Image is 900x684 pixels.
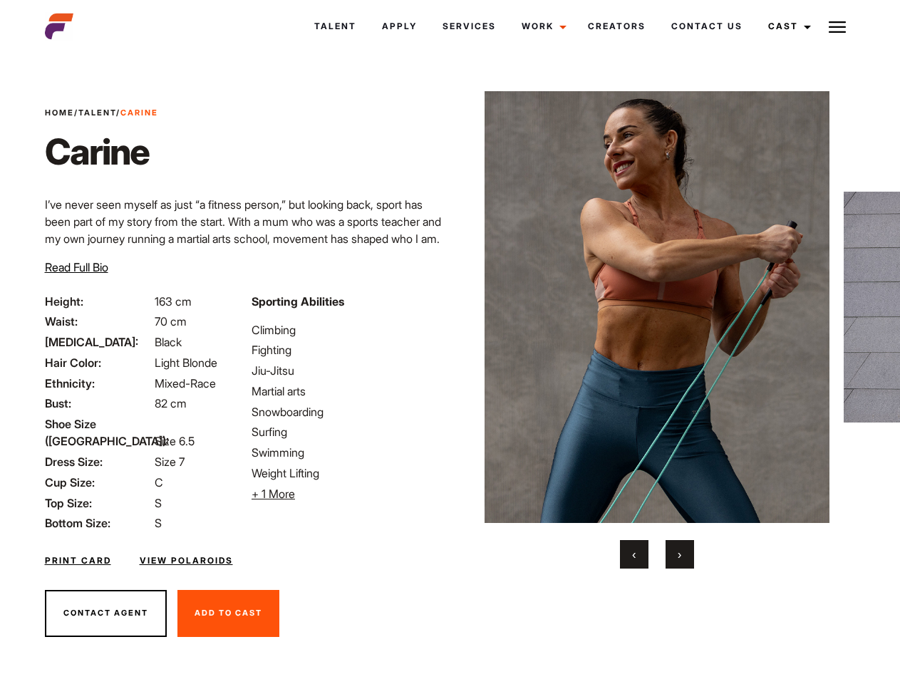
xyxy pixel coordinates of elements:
[45,12,73,41] img: cropped-aefm-brand-fav-22-square.png
[252,321,441,338] li: Climbing
[78,108,116,118] a: Talent
[155,434,195,448] span: Size 6.5
[155,376,216,390] span: Mixed-Race
[252,341,441,358] li: Fighting
[430,7,509,46] a: Services
[45,514,152,532] span: Bottom Size:
[45,395,152,412] span: Bust:
[45,260,108,274] span: Read Full Bio
[252,362,441,379] li: Jiu-Jitsu
[45,259,108,276] button: Read Full Bio
[252,487,295,501] span: + 1 More
[252,444,441,461] li: Swimming
[45,313,152,330] span: Waist:
[155,335,182,349] span: Black
[155,314,187,328] span: 70 cm
[155,516,162,530] span: S
[140,554,233,567] a: View Polaroids
[45,494,152,512] span: Top Size:
[155,475,163,489] span: C
[195,608,262,618] span: Add To Cast
[45,453,152,470] span: Dress Size:
[45,196,442,316] p: I’ve never seen myself as just “a fitness person,” but looking back, sport has been part of my st...
[177,590,279,637] button: Add To Cast
[755,7,819,46] a: Cast
[45,107,158,119] span: / /
[45,293,152,310] span: Height:
[658,7,755,46] a: Contact Us
[369,7,430,46] a: Apply
[252,423,441,440] li: Surfing
[45,108,74,118] a: Home
[45,354,152,371] span: Hair Color:
[252,465,441,482] li: Weight Lifting
[155,455,185,469] span: Size 7
[678,547,681,561] span: Next
[45,554,111,567] a: Print Card
[45,590,167,637] button: Contact Agent
[45,415,152,450] span: Shoe Size ([GEOGRAPHIC_DATA]):
[120,108,158,118] strong: Carine
[252,294,344,309] strong: Sporting Abilities
[252,403,441,420] li: Snowboarding
[45,474,152,491] span: Cup Size:
[45,333,152,351] span: [MEDICAL_DATA]:
[155,356,217,370] span: Light Blonde
[155,294,192,309] span: 163 cm
[155,496,162,510] span: S
[45,130,158,173] h1: Carine
[155,396,187,410] span: 82 cm
[575,7,658,46] a: Creators
[45,375,152,392] span: Ethnicity:
[301,7,369,46] a: Talent
[632,547,636,561] span: Previous
[252,383,441,400] li: Martial arts
[509,7,575,46] a: Work
[829,19,846,36] img: Burger icon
